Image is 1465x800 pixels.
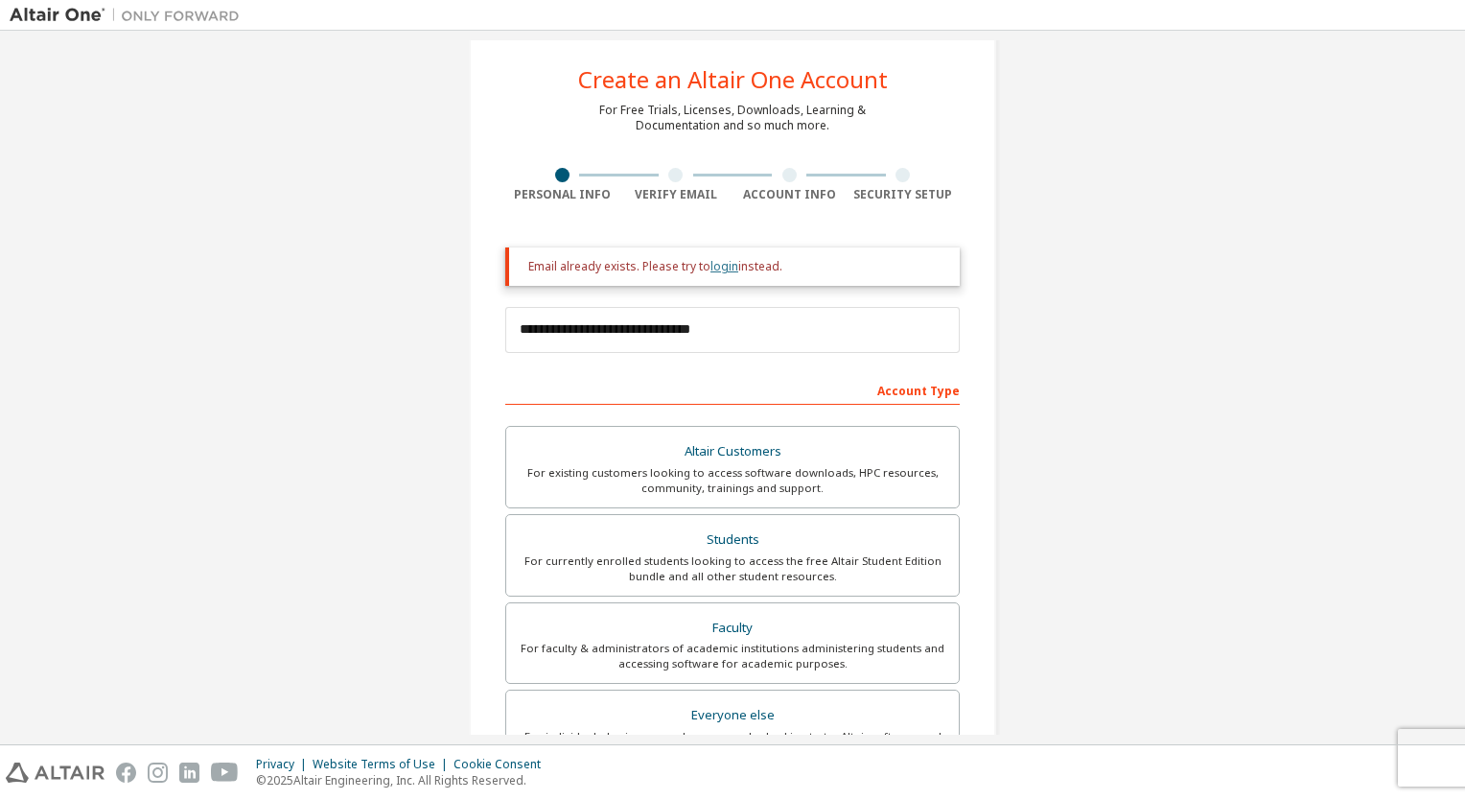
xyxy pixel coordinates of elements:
[518,438,947,465] div: Altair Customers
[256,772,552,788] p: © 2025 Altair Engineering, Inc. All Rights Reserved.
[211,763,239,783] img: youtube.svg
[518,553,947,584] div: For currently enrolled students looking to access the free Altair Student Edition bundle and all ...
[732,187,847,202] div: Account Info
[148,763,168,783] img: instagram.svg
[518,729,947,760] div: For individuals, businesses and everyone else looking to try Altair software and explore our prod...
[6,763,105,783] img: altair_logo.svg
[619,187,733,202] div: Verify Email
[518,641,947,671] div: For faculty & administrators of academic institutions administering students and accessing softwa...
[453,757,552,772] div: Cookie Consent
[847,187,961,202] div: Security Setup
[528,259,944,274] div: Email already exists. Please try to instead.
[518,465,947,496] div: For existing customers looking to access software downloads, HPC resources, community, trainings ...
[179,763,199,783] img: linkedin.svg
[313,757,453,772] div: Website Terms of Use
[505,187,619,202] div: Personal Info
[505,374,960,405] div: Account Type
[578,68,888,91] div: Create an Altair One Account
[116,763,136,783] img: facebook.svg
[256,757,313,772] div: Privacy
[518,615,947,642] div: Faculty
[10,6,249,25] img: Altair One
[599,103,866,133] div: For Free Trials, Licenses, Downloads, Learning & Documentation and so much more.
[710,258,738,274] a: login
[518,702,947,729] div: Everyone else
[518,527,947,553] div: Students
